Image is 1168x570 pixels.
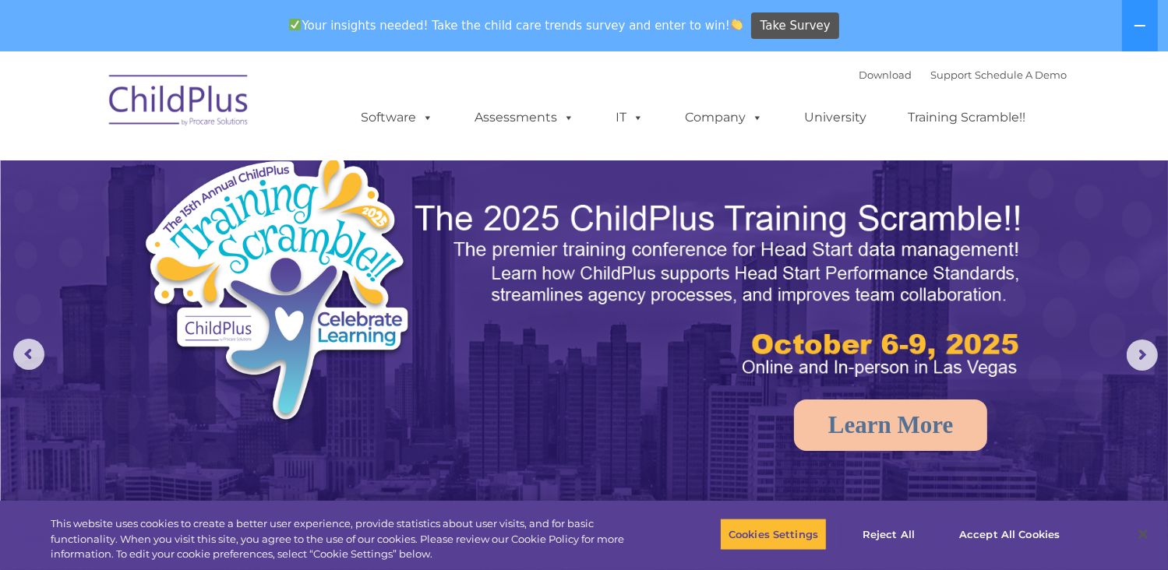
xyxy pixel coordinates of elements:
[931,69,972,81] a: Support
[101,64,257,142] img: ChildPlus by Procare Solutions
[859,69,1067,81] font: |
[601,102,660,133] a: IT
[760,12,831,40] span: Take Survey
[289,19,301,30] img: ✅
[720,518,827,551] button: Cookies Settings
[1126,517,1160,551] button: Close
[460,102,591,133] a: Assessments
[951,518,1068,551] button: Accept All Cookies
[217,103,264,114] span: Last name
[670,102,779,133] a: Company
[893,102,1042,133] a: Training Scramble!!
[859,69,912,81] a: Download
[789,102,883,133] a: University
[51,516,642,562] div: This website uses cookies to create a better user experience, provide statistics about user visit...
[840,518,937,551] button: Reject All
[976,69,1067,81] a: Schedule A Demo
[283,10,750,40] span: Your insights needed! Take the child care trends survey and enter to win!
[217,167,283,178] span: Phone number
[794,399,987,451] a: Learn More
[346,102,450,133] a: Software
[751,12,839,40] a: Take Survey
[731,19,743,30] img: 👏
